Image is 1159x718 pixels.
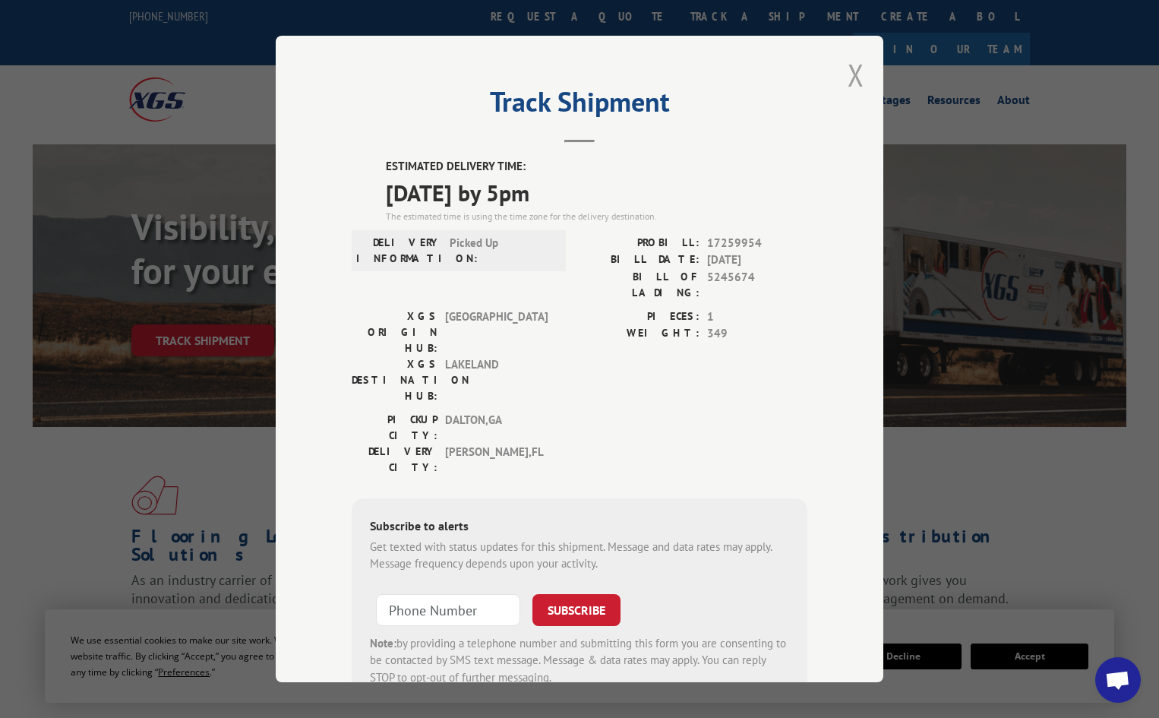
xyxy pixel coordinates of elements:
[445,308,548,356] span: [GEOGRAPHIC_DATA]
[356,235,442,267] label: DELIVERY INFORMATION:
[370,636,396,650] strong: Note:
[707,325,807,343] span: 349
[579,269,700,301] label: BILL OF LADING:
[707,269,807,301] span: 5245674
[707,251,807,269] span: [DATE]
[579,325,700,343] label: WEIGHT:
[445,412,548,444] span: DALTON , GA
[386,158,807,176] label: ESTIMATED DELIVERY TIME:
[386,176,807,210] span: [DATE] by 5pm
[579,308,700,326] label: PIECES:
[376,594,520,626] input: Phone Number
[579,235,700,252] label: PROBILL:
[352,356,437,404] label: XGS DESTINATION HUB:
[370,635,789,687] div: by providing a telephone number and submitting this form you are consenting to be contacted by SM...
[707,235,807,252] span: 17259954
[445,356,548,404] span: LAKELAND
[1095,657,1141,703] div: Open chat
[352,444,437,476] label: DELIVERY CITY:
[445,444,548,476] span: [PERSON_NAME] , FL
[848,55,864,95] button: Close modal
[370,539,789,573] div: Get texted with status updates for this shipment. Message and data rates may apply. Message frequ...
[386,210,807,223] div: The estimated time is using the time zone for the delivery destination.
[450,235,552,267] span: Picked Up
[707,308,807,326] span: 1
[352,91,807,120] h2: Track Shipment
[532,594,621,626] button: SUBSCRIBE
[352,308,437,356] label: XGS ORIGIN HUB:
[579,251,700,269] label: BILL DATE:
[370,517,789,539] div: Subscribe to alerts
[352,412,437,444] label: PICKUP CITY:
